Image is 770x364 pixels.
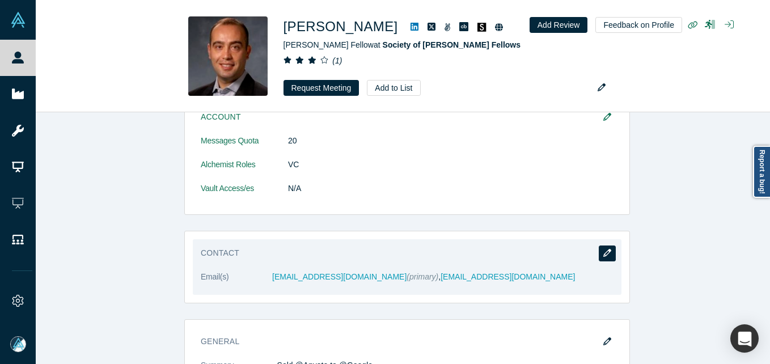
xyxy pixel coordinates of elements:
img: Mia Scott's Account [10,336,26,352]
dd: VC [288,159,614,171]
button: Add Review [530,17,588,33]
a: [EMAIL_ADDRESS][DOMAIN_NAME] [441,272,575,281]
a: Report a bug! [753,146,770,198]
button: Request Meeting [284,80,359,96]
img: Alchemist Vault Logo [10,12,26,28]
h3: Account [201,111,598,123]
img: Baris Aksoy's Profile Image [188,16,268,96]
dt: Vault Access/es [201,183,288,206]
h3: Contact [201,247,598,259]
dt: Alchemist Roles [201,159,288,183]
dt: Email(s) [201,271,272,295]
h1: [PERSON_NAME] [284,16,398,37]
button: Add to List [367,80,420,96]
span: [PERSON_NAME] Fellow at [284,40,521,49]
span: (primary) [407,272,438,281]
dd: , [272,271,614,283]
dd: 20 [288,135,614,147]
i: ( 1 ) [332,56,342,65]
dd: N/A [288,183,614,194]
h3: General [201,336,598,348]
a: [EMAIL_ADDRESS][DOMAIN_NAME] [272,272,407,281]
a: Society of [PERSON_NAME] Fellows [383,40,521,49]
button: Feedback on Profile [595,17,682,33]
dt: Messages Quota [201,135,288,159]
